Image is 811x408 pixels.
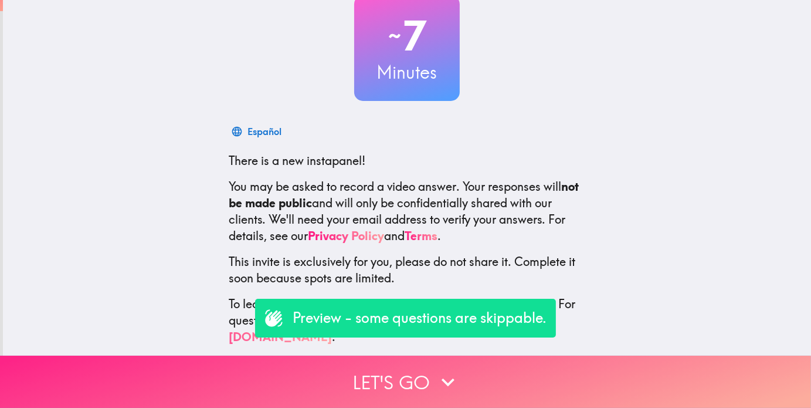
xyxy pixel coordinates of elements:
[308,228,384,243] a: Privacy Policy
[229,296,585,345] p: To learn more about Instapanel, check out . For questions or help, email us at .
[449,296,552,311] a: [DOMAIN_NAME]
[354,60,460,85] h3: Minutes
[229,153,365,168] span: There is a new instapanel!
[405,228,437,243] a: Terms
[247,123,281,140] div: Español
[229,254,585,286] p: This invite is exclusively for you, please do not share it. Complete it soon because spots are li...
[354,12,460,60] h2: 7
[229,313,486,344] a: [EMAIL_ADDRESS][DOMAIN_NAME]
[386,18,403,53] span: ~
[229,120,286,143] button: Español
[293,308,547,328] p: Preview - some questions are skippable.
[229,178,585,244] p: You may be asked to record a video answer. Your responses will and will only be confidentially sh...
[229,179,579,210] b: not be made public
